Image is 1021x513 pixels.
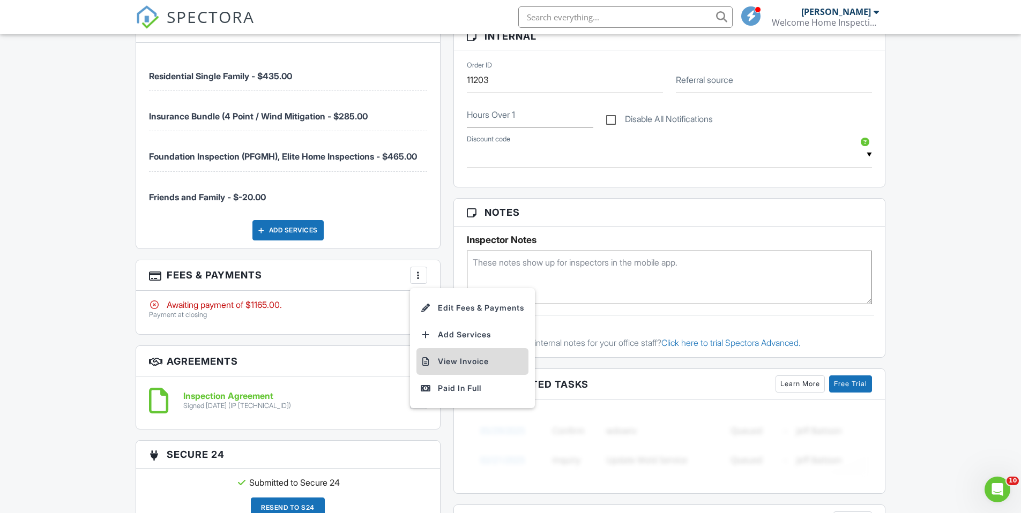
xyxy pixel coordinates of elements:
a: Inspection Agreement Signed [DATE] (IP [TECHNICAL_ID]) [183,391,291,410]
span: Insurance Bundle (4 Point / Wind Mitigation - $285.00 [149,111,368,122]
p: Payment at closing [149,311,427,319]
span: Friends and Family - $-20.00 [149,192,266,202]
span: Residential Single Family - $435.00 [149,71,292,81]
h3: Fees & Payments [136,260,440,291]
div: [PERSON_NAME] [801,6,871,17]
a: Click here to trial Spectora Advanced. [661,337,801,348]
iframe: Intercom live chat [985,477,1010,502]
li: Service: Residential Single Family [149,51,427,91]
h3: Agreements [136,346,440,376]
span: SPECTORA [167,5,255,28]
label: Disable All Notifications [606,114,713,127]
li: Manual fee: Friends and Family [149,172,427,212]
label: Order ID [467,60,492,70]
label: Referral source [676,74,733,86]
h3: Internal [454,22,885,50]
div: Awaiting payment of $1165.00. [149,299,427,311]
a: Learn More [776,375,825,393]
div: Signed [DATE] (IP [TECHNICAL_ID]) [183,402,291,410]
span: Foundation Inspection (PFGMH), Elite Home Inspections - $465.00 [149,151,417,162]
label: Hours Over 1 [467,109,515,120]
div: Office Notes [462,326,877,337]
h6: Inspection Agreement [183,391,291,401]
h3: Secure 24 [136,441,440,469]
label: Discount code [467,134,510,144]
div: Submitted to Secure 24 [143,477,434,488]
li: Manual fee: Foundation Inspection (PFGMH), Elite Home Inspections [149,131,427,171]
h3: Notes [454,199,885,227]
a: Free Trial [829,375,872,393]
input: Search everything... [518,6,733,28]
p: Want timestamped internal notes for your office staff? [462,337,877,349]
div: Add Services [252,220,324,240]
img: The Best Home Inspection Software - Spectora [136,5,159,29]
li: Service: Insurance Bundle (4 Point / Wind Mitigation [149,91,427,131]
span: 10 [1007,477,1019,485]
h5: Inspector Notes [467,235,873,245]
a: SPECTORA [136,14,255,37]
img: blurred-tasks-251b60f19c3f713f9215ee2a18cbf2105fc2d72fcd585247cf5e9ec0c957c1dd.png [467,408,873,482]
div: Welcome Home Inspections, LLC [772,17,879,28]
input: Hours Over 1 [467,102,593,128]
span: Associated Tasks [485,377,588,391]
